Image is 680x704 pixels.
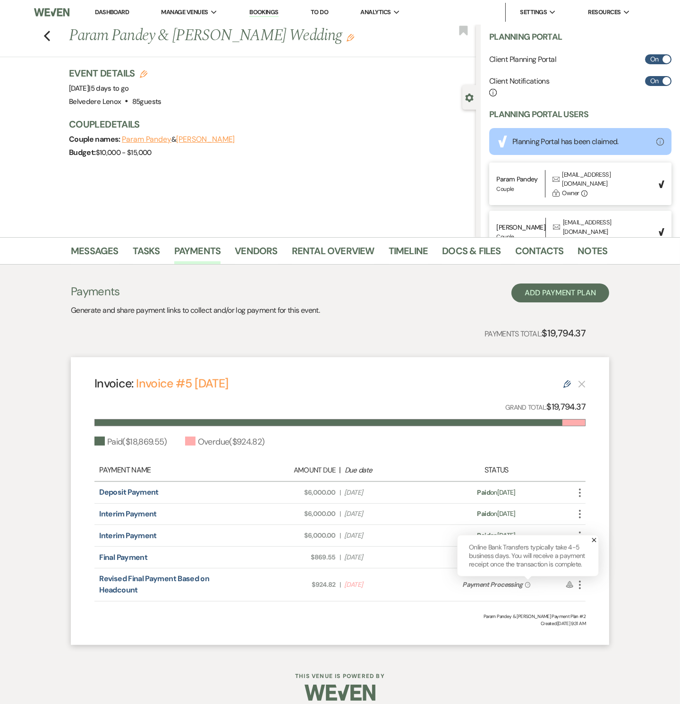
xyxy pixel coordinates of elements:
a: Revised Final Payment Based on Headcount [99,574,209,595]
div: Status [436,464,557,476]
span: $6,000.00 [249,531,336,541]
a: Deposit Payment [99,487,158,497]
div: [EMAIL_ADDRESS][DOMAIN_NAME] [562,170,653,189]
span: Paid [477,509,490,518]
a: Vendors [235,243,277,264]
button: Close lead details [465,93,474,102]
div: Due date [345,465,432,476]
strong: $19,794.37 [542,327,586,339]
div: Param Pandey & [PERSON_NAME] Payment Plan #2 [94,613,586,620]
span: [DATE] [344,552,431,562]
p: Payments Total: [484,326,586,341]
div: Amount Due [248,465,335,476]
p: Param Pandey [496,174,544,184]
button: This payment plan cannot be deleted because it contains links that have been paid through Weven’s... [578,380,586,388]
button: Param Pandey [122,136,171,143]
span: Couple names: [69,134,122,144]
a: Notes [578,243,607,264]
span: On [650,75,659,87]
span: [DATE] [344,488,431,498]
span: $6,000.00 [249,488,336,498]
span: Payment Processing [462,580,522,589]
span: & [122,135,235,144]
a: Final Payment [99,552,147,562]
span: Paid [477,488,490,497]
span: $10,000 - $15,000 [96,148,152,157]
span: [DATE] [344,509,431,519]
a: Interim Payment [99,509,156,519]
h3: Event Details [69,67,161,80]
p: Couple [496,232,545,241]
span: Settings [520,8,547,17]
a: Bookings [249,8,279,17]
span: | [340,580,340,590]
a: Payments [174,243,221,264]
div: [EMAIL_ADDRESS][DOMAIN_NAME] [563,218,653,236]
span: | [340,552,340,562]
span: | [340,488,340,498]
div: Owner [562,189,579,198]
p: Couple [496,185,544,194]
a: Tasks [133,243,160,264]
a: Dashboard [95,8,129,16]
span: Resources [588,8,620,17]
p: [PERSON_NAME] [496,222,545,232]
span: 5 days to go [91,84,129,93]
div: | [244,464,436,476]
p: Grand Total: [505,400,586,414]
div: on [DATE] [436,552,557,562]
span: On [650,53,659,65]
a: Messages [71,243,119,264]
span: Paid [477,531,490,540]
span: $924.82 [249,580,336,590]
a: Interim Payment [99,531,156,541]
h3: Planning Portal Users [489,109,588,120]
span: | [89,84,129,93]
span: 85 guests [132,97,161,106]
span: ? [525,582,530,588]
span: | [340,531,340,541]
span: [DATE] [344,531,431,541]
button: [PERSON_NAME] [176,136,235,143]
a: Invoice #5 [DATE] [136,376,228,391]
div: Paid ( $18,869.55 ) [94,436,167,448]
span: Analytics [361,8,391,17]
span: Manage Venues [161,8,208,17]
h3: Payments [71,283,320,300]
h4: Invoice: [94,375,228,392]
div: Owner [563,236,580,246]
div: on [DATE] [436,488,557,498]
span: Created: [DATE] 9:31 AM [94,620,586,627]
a: Docs & Files [442,243,501,264]
div: on [DATE] [436,509,557,519]
a: Contacts [515,243,564,264]
p: Generate and share payment links to collect and/or log payment for this event. [71,304,320,317]
span: Budget: [69,147,96,157]
button: Add Payment Plan [511,283,609,302]
span: $869.55 [249,552,336,562]
div: Online Bank Transfers typically take 4-5 business days. You will receive a payment receipt once t... [457,535,599,576]
div: Overdue ( $924.82 ) [185,436,265,448]
a: Timeline [389,243,428,264]
h3: Planning Portal [489,31,562,43]
button: Edit [347,33,354,42]
h6: Client Notifications [489,76,549,97]
h1: Param Pandey & [PERSON_NAME] Wedding [69,25,391,47]
div: Payment Name [99,464,244,476]
h3: Couple Details [69,118,467,131]
a: Rental Overview [292,243,374,264]
span: | [340,509,340,519]
span: $6,000.00 [249,509,336,519]
span: [DATE] [344,580,431,590]
div: on [DATE] [436,531,557,541]
img: Weven Logo [34,2,69,22]
a: To Do [311,8,328,16]
h6: Client Planning Portal [489,54,556,65]
div: Planning Portal has been claimed. [512,136,619,147]
span: Belvedere Lenox [69,97,121,106]
span: [DATE] [69,84,129,93]
strong: $19,794.37 [546,401,586,412]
